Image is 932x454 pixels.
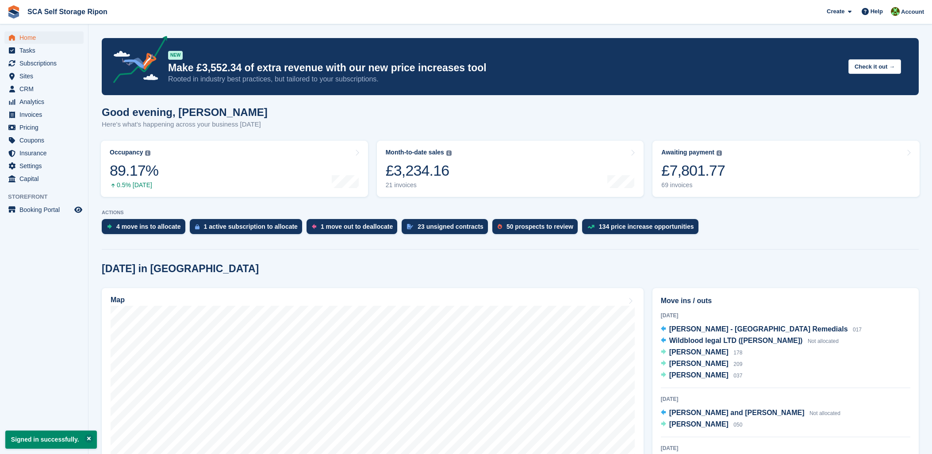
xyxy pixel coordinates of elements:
img: move_outs_to_deallocate_icon-f764333ba52eb49d3ac5e1228854f67142a1ed5810a6f6cc68b1a99e826820c5.svg [312,224,316,229]
img: prospect-51fa495bee0391a8d652442698ab0144808aea92771e9ea1ae160a38d050c398.svg [498,224,502,229]
span: Help [871,7,883,16]
h2: Map [111,296,125,304]
span: Account [901,8,924,16]
div: Occupancy [110,149,143,156]
span: Wildblood legal LTD ([PERSON_NAME]) [669,337,803,344]
a: [PERSON_NAME] 209 [661,358,743,370]
div: [DATE] [661,395,910,403]
img: icon-info-grey-7440780725fd019a000dd9b08b2336e03edf1995a4989e88bcd33f0948082b44.svg [717,150,722,156]
span: Not allocated [808,338,839,344]
span: Create [827,7,844,16]
a: [PERSON_NAME] 050 [661,419,743,431]
a: SCA Self Storage Ripon [24,4,111,19]
div: 69 invoices [661,181,725,189]
span: 017 [853,327,862,333]
p: Make £3,552.34 of extra revenue with our new price increases tool [168,62,841,74]
span: Insurance [19,147,73,159]
span: 050 [733,422,742,428]
button: Check it out → [848,59,901,74]
a: 4 move ins to allocate [102,219,190,239]
span: Subscriptions [19,57,73,69]
div: 1 move out to deallocate [321,223,393,230]
span: Capital [19,173,73,185]
a: 1 active subscription to allocate [190,219,307,239]
p: Here's what's happening across your business [DATE] [102,119,268,130]
span: [PERSON_NAME] - [GEOGRAPHIC_DATA] Remedials [669,325,848,333]
a: menu [4,147,84,159]
div: Month-to-date sales [386,149,444,156]
img: contract_signature_icon-13c848040528278c33f63329250d36e43548de30e8caae1d1a13099fd9432cc5.svg [407,224,413,229]
span: [PERSON_NAME] [669,371,729,379]
span: Pricing [19,121,73,134]
span: [PERSON_NAME] [669,360,729,367]
h2: [DATE] in [GEOGRAPHIC_DATA] [102,263,259,275]
a: menu [4,83,84,95]
a: menu [4,96,84,108]
a: Month-to-date sales £3,234.16 21 invoices [377,141,644,197]
div: NEW [168,51,183,60]
img: icon-info-grey-7440780725fd019a000dd9b08b2336e03edf1995a4989e88bcd33f0948082b44.svg [145,150,150,156]
img: move_ins_to_allocate_icon-fdf77a2bb77ea45bf5b3d319d69a93e2d87916cf1d5bf7949dd705db3b84f3ca.svg [107,224,112,229]
span: Not allocated [809,410,840,416]
div: 21 invoices [386,181,452,189]
div: £3,234.16 [386,162,452,180]
p: Signed in successfully. [5,431,97,449]
a: menu [4,31,84,44]
span: Booking Portal [19,204,73,216]
img: active_subscription_to_allocate_icon-d502201f5373d7db506a760aba3b589e785aa758c864c3986d89f69b8ff3... [195,224,199,230]
a: [PERSON_NAME] 037 [661,370,743,381]
span: Home [19,31,73,44]
img: stora-icon-8386f47178a22dfd0bd8f6a31ec36ba5ce8667c1dd55bd0f319d3a0aa187defe.svg [7,5,20,19]
a: menu [4,173,84,185]
a: [PERSON_NAME] and [PERSON_NAME] Not allocated [661,408,840,419]
div: Awaiting payment [661,149,714,156]
span: [PERSON_NAME] and [PERSON_NAME] [669,409,805,416]
a: menu [4,134,84,146]
div: [DATE] [661,444,910,452]
a: menu [4,108,84,121]
span: Settings [19,160,73,172]
a: 50 prospects to review [492,219,582,239]
a: Awaiting payment £7,801.77 69 invoices [652,141,920,197]
a: menu [4,70,84,82]
a: menu [4,44,84,57]
span: Coupons [19,134,73,146]
a: [PERSON_NAME] - [GEOGRAPHIC_DATA] Remedials 017 [661,324,862,335]
img: price_increase_opportunities-93ffe204e8149a01c8c9dc8f82e8f89637d9d84a8eef4429ea346261dce0b2c0.svg [587,225,594,229]
h1: Good evening, [PERSON_NAME] [102,106,268,118]
div: 1 active subscription to allocate [204,223,298,230]
span: Analytics [19,96,73,108]
a: 1 move out to deallocate [307,219,402,239]
img: price-adjustments-announcement-icon-8257ccfd72463d97f412b2fc003d46551f7dbcb40ab6d574587a9cd5c0d94... [106,36,168,86]
div: 134 price increase opportunities [599,223,694,230]
div: 50 prospects to review [506,223,573,230]
span: 178 [733,350,742,356]
div: 23 unsigned contracts [418,223,483,230]
span: 209 [733,361,742,367]
div: [DATE] [661,312,910,319]
div: 0.5% [DATE] [110,181,158,189]
a: 23 unsigned contracts [402,219,492,239]
a: menu [4,160,84,172]
span: Storefront [8,192,88,201]
span: 037 [733,373,742,379]
a: [PERSON_NAME] 178 [661,347,743,358]
div: 89.17% [110,162,158,180]
span: Tasks [19,44,73,57]
p: Rooted in industry best practices, but tailored to your subscriptions. [168,74,841,84]
div: 4 move ins to allocate [116,223,181,230]
a: 134 price increase opportunities [582,219,703,239]
span: Invoices [19,108,73,121]
a: Wildblood legal LTD ([PERSON_NAME]) Not allocated [661,335,839,347]
a: menu [4,57,84,69]
h2: Move ins / outs [661,296,910,306]
img: Kelly Neesham [891,7,900,16]
span: [PERSON_NAME] [669,420,729,428]
span: [PERSON_NAME] [669,348,729,356]
span: CRM [19,83,73,95]
a: Preview store [73,204,84,215]
a: menu [4,121,84,134]
span: Sites [19,70,73,82]
a: Occupancy 89.17% 0.5% [DATE] [101,141,368,197]
img: icon-info-grey-7440780725fd019a000dd9b08b2336e03edf1995a4989e88bcd33f0948082b44.svg [446,150,452,156]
